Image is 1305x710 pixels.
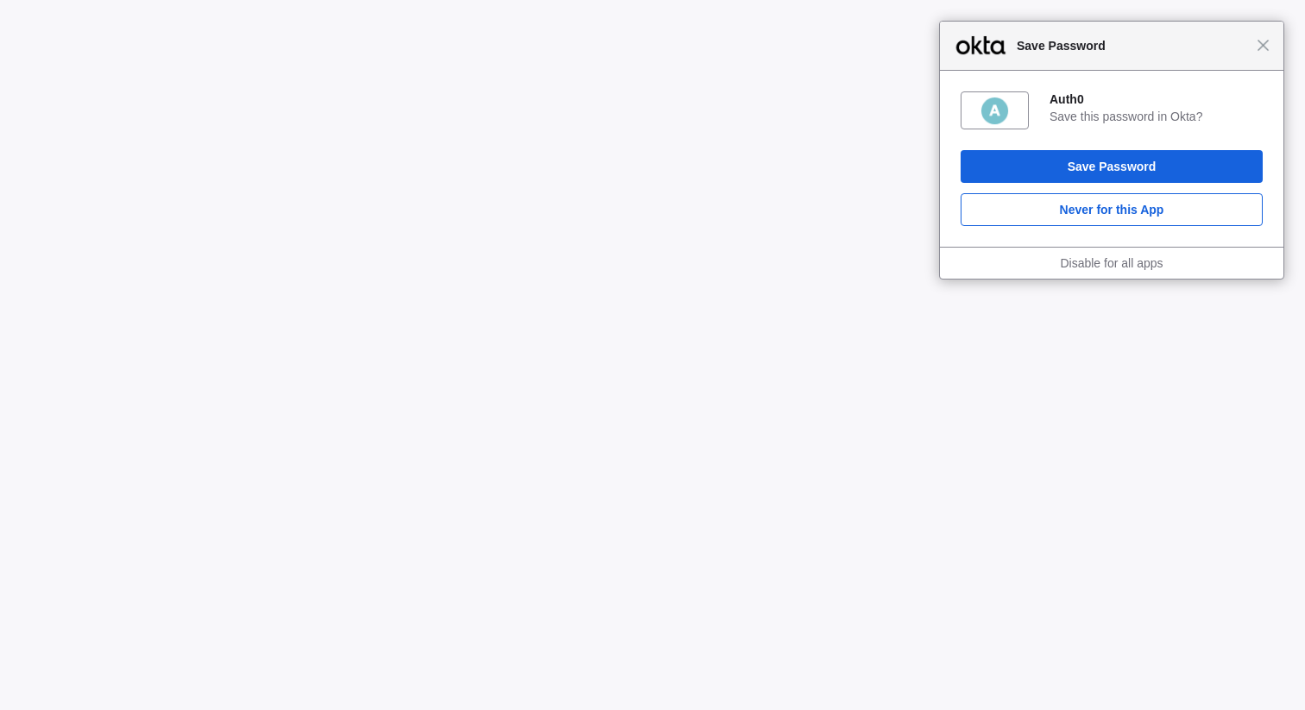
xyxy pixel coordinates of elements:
[980,96,1010,126] img: 4QvQmAAAABklEQVQDAPJ+GsIBJalfAAAAAElFTkSuQmCC
[1008,35,1257,56] span: Save Password
[1060,256,1163,270] a: Disable for all apps
[1050,91,1263,107] div: Auth0
[1050,109,1263,124] div: Save this password in Okta?
[961,150,1263,183] button: Save Password
[1257,39,1270,52] span: Close
[961,193,1263,226] button: Never for this App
